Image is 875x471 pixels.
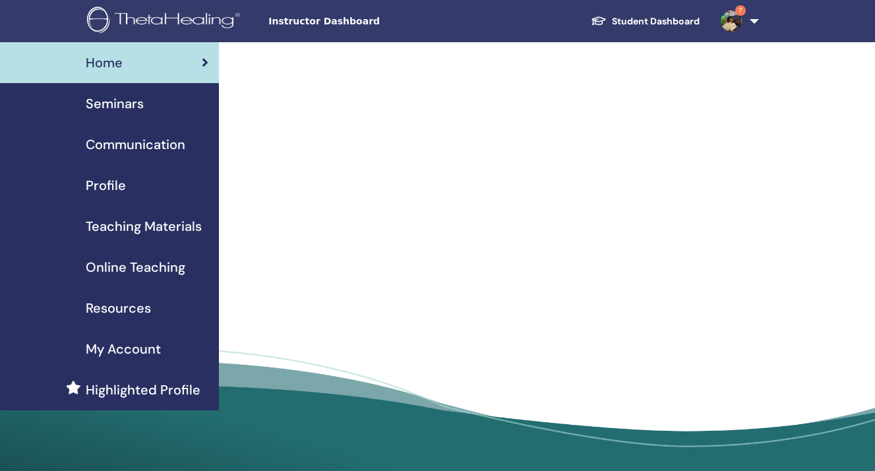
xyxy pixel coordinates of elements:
[86,257,185,277] span: Online Teaching
[86,216,202,236] span: Teaching Materials
[87,7,245,36] img: logo.png
[86,53,123,73] span: Home
[268,15,466,28] span: Instructor Dashboard
[86,135,185,154] span: Communication
[86,298,151,318] span: Resources
[86,175,126,195] span: Profile
[591,15,607,26] img: graduation-cap-white.svg
[86,94,144,113] span: Seminars
[580,9,710,34] a: Student Dashboard
[86,339,161,359] span: My Account
[735,5,746,16] span: 7
[721,11,742,32] img: default.jpg
[86,380,200,400] span: Highlighted Profile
